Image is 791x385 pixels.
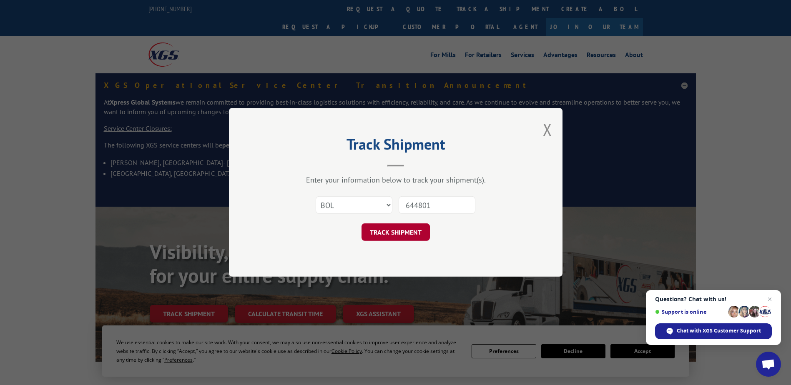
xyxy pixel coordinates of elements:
[543,118,552,140] button: Close modal
[655,309,725,315] span: Support is online
[756,352,781,377] a: Open chat
[271,175,521,185] div: Enter your information below to track your shipment(s).
[655,323,772,339] span: Chat with XGS Customer Support
[655,296,772,302] span: Questions? Chat with us!
[677,327,761,335] span: Chat with XGS Customer Support
[271,138,521,154] h2: Track Shipment
[399,197,475,214] input: Number(s)
[362,224,430,241] button: TRACK SHIPMENT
